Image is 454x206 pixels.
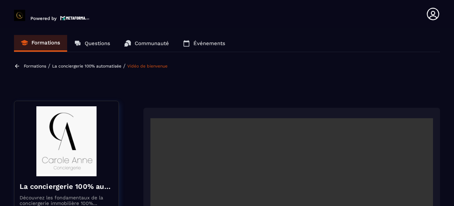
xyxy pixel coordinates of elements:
[20,182,113,191] h4: La conciergerie 100% automatisée
[60,15,90,21] img: logo
[176,35,232,52] a: Événements
[117,35,176,52] a: Communauté
[123,63,126,69] span: /
[14,35,67,52] a: Formations
[85,40,110,47] p: Questions
[30,16,57,21] p: Powered by
[127,64,168,69] a: Vidéo de bienvenue
[52,64,121,69] a: La conciergerie 100% automatisée
[20,106,113,176] img: banner
[67,35,117,52] a: Questions
[48,63,50,69] span: /
[135,40,169,47] p: Communauté
[20,195,113,206] p: Découvrez les fondamentaux de la conciergerie immobilière 100% automatisée. Cette formation est c...
[14,10,25,21] img: logo-branding
[31,40,60,46] p: Formations
[24,64,46,69] a: Formations
[193,40,225,47] p: Événements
